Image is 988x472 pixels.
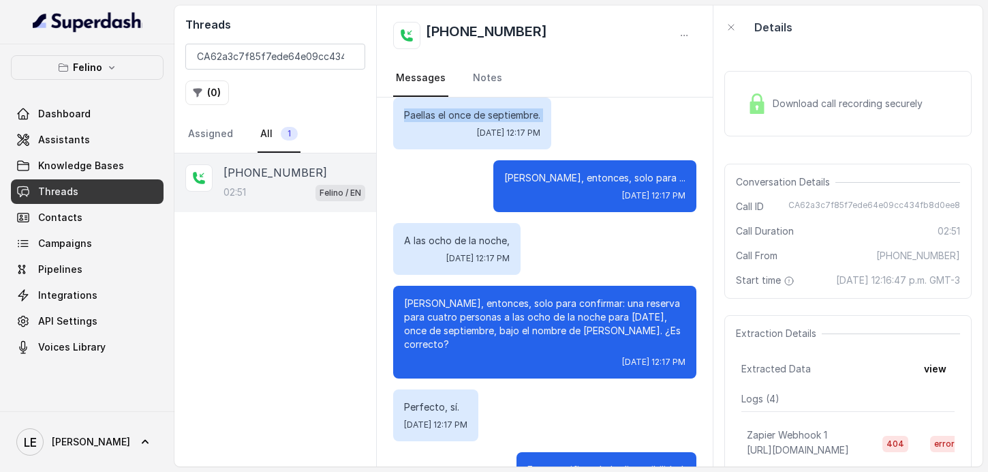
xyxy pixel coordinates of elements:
[38,263,82,276] span: Pipelines
[747,428,827,442] p: Zapier Webhook 1
[223,164,327,181] p: [PHONE_NUMBER]
[38,159,124,173] span: Knowledge Bases
[11,55,164,80] button: Felino
[754,19,792,35] p: Details
[504,171,685,185] p: [PERSON_NAME], entonces, solo para ...
[747,93,767,114] img: Lock Icon
[38,133,90,147] span: Assistants
[446,253,510,264] span: [DATE] 12:17 PM
[882,436,908,452] span: 404
[38,289,97,302] span: Integrations
[773,97,928,110] span: Download call recording securely
[916,357,955,381] button: view
[788,200,960,213] span: CA62a3c7f85f7ede64e09cc434fb8d0ee8
[477,128,540,138] span: [DATE] 12:17 PM
[11,231,164,256] a: Campaigns
[11,153,164,178] a: Knowledge Bases
[185,16,365,33] h2: Threads
[741,362,811,376] span: Extracted Data
[736,327,822,340] span: Extraction Details
[185,116,236,153] a: Assigned
[38,237,92,250] span: Campaigns
[747,444,849,456] span: [URL][DOMAIN_NAME]
[736,249,777,263] span: Call From
[38,340,106,354] span: Voices Library
[426,22,547,49] h2: [PHONE_NUMBER]
[470,60,505,97] a: Notes
[404,108,540,122] p: Paellas el once de septiembre.
[258,116,300,153] a: All1
[33,11,142,33] img: light.svg
[38,314,97,328] span: API Settings
[11,423,164,461] a: [PERSON_NAME]
[741,392,955,406] p: Logs ( 4 )
[320,186,361,200] p: Felino / EN
[11,179,164,204] a: Threads
[404,419,467,430] span: [DATE] 12:17 PM
[938,224,960,238] span: 02:51
[11,205,164,230] a: Contacts
[736,224,794,238] span: Call Duration
[11,128,164,152] a: Assistants
[876,249,960,263] span: [PHONE_NUMBER]
[622,190,685,201] span: [DATE] 12:17 PM
[11,257,164,282] a: Pipelines
[24,435,37,449] text: LE
[404,400,467,414] p: Perfecto, sí.
[185,80,229,105] button: (0)
[185,116,365,153] nav: Tabs
[73,59,102,76] p: Felino
[393,60,448,97] a: Messages
[11,309,164,334] a: API Settings
[185,44,365,70] input: Search by Call ID or Phone Number
[281,127,298,141] span: 1
[38,211,82,224] span: Contacts
[930,436,959,452] span: error
[836,274,960,287] span: [DATE] 12:16:47 p.m. GMT-3
[736,200,764,213] span: Call ID
[404,297,685,351] p: [PERSON_NAME], entonces, solo para confirmar: una reserva para cuatro personas a las ocho de la n...
[393,60,696,97] nav: Tabs
[38,185,78,198] span: Threads
[622,357,685,368] span: [DATE] 12:17 PM
[404,234,510,248] p: A las ocho de la noche,
[736,175,835,189] span: Conversation Details
[11,102,164,126] a: Dashboard
[11,283,164,308] a: Integrations
[52,435,130,449] span: [PERSON_NAME]
[736,274,797,287] span: Start time
[223,186,246,199] p: 02:51
[11,335,164,359] a: Voices Library
[38,107,91,121] span: Dashboard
